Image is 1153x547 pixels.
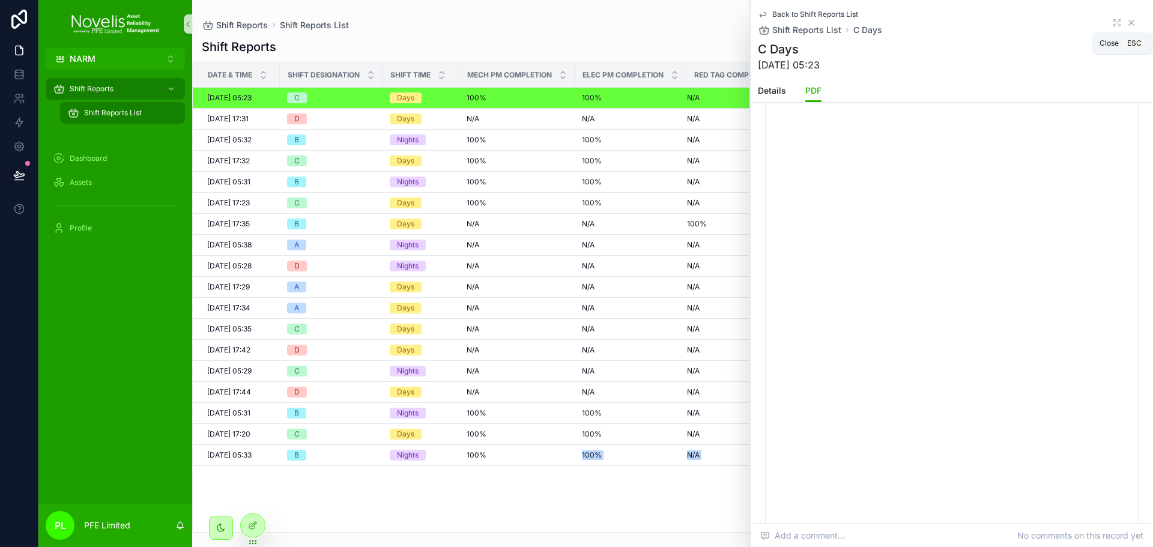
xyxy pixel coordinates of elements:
a: 100% [582,156,679,166]
a: N/A [687,345,1137,355]
a: [DATE] 17:23 [207,198,273,208]
span: Dashboard [70,154,107,163]
span: N/A [687,450,700,460]
a: Shift Reports [46,78,185,100]
a: B [287,134,375,145]
h1: C Days [758,41,820,58]
div: Days [397,219,414,229]
a: [DATE] 17:29 [207,282,273,292]
a: 100% [467,408,567,418]
a: 100% [467,93,567,103]
a: 100% [582,408,679,418]
div: Days [397,324,414,334]
span: PL [55,518,66,533]
span: PDF [805,85,822,97]
span: [DATE] 17:32 [207,156,250,166]
div: Days [397,429,414,440]
a: 100% [582,93,679,103]
span: N/A [582,366,595,376]
a: N/A [467,219,567,229]
span: N/A [582,240,595,250]
span: No comments on this record yet [1017,530,1143,542]
a: C [287,324,375,334]
div: B [294,134,299,145]
a: N/A [687,135,1137,145]
div: D [294,113,300,124]
div: Days [397,303,414,313]
a: N/A [582,261,679,271]
a: A [287,282,375,292]
span: [DATE] 17:44 [207,387,251,397]
span: Shift Time [390,70,431,80]
span: [DATE] 17:20 [207,429,250,439]
a: [DATE] 17:34 [207,303,273,313]
a: N/A [582,366,679,376]
a: Nights [390,450,452,461]
div: scrollable content [38,70,192,255]
span: N/A [467,324,479,334]
span: Red Tag Completion [694,70,775,80]
a: N/A [687,93,1137,103]
span: N/A [467,366,479,376]
a: Shift Reports List [758,24,841,36]
div: Nights [397,366,419,376]
span: N/A [687,282,700,292]
a: 100% [582,429,679,439]
span: Shift Reports [216,19,268,31]
a: Days [390,282,452,292]
a: C [287,429,375,440]
a: Details [758,80,786,104]
span: N/A [687,261,700,271]
a: Days [390,303,452,313]
div: B [294,177,299,187]
div: Days [397,198,414,208]
div: Days [397,92,414,103]
a: Days [390,387,452,397]
div: C [294,156,300,166]
button: Select Button [46,48,185,70]
span: 100% [582,450,602,460]
a: D [287,387,375,397]
span: N/A [687,177,700,187]
span: 100% [582,177,602,187]
a: Nights [390,240,452,250]
span: N/A [467,219,479,229]
span: [DATE] 05:29 [207,366,252,376]
span: Elec PM Completion [583,70,664,80]
span: [DATE] 05:31 [207,177,250,187]
span: Assets [70,178,92,187]
p: PFE Limited [84,519,130,531]
a: Profile [46,217,185,239]
a: N/A [687,240,1137,250]
div: Nights [397,177,419,187]
a: N/A [467,261,567,271]
span: 100% [582,429,602,439]
a: [DATE] 05:32 [207,135,273,145]
a: D [287,113,375,124]
a: N/A [687,198,1137,208]
span: N/A [687,114,700,124]
a: Shift Reports List [60,102,185,124]
a: N/A [687,177,1137,187]
a: Days [390,429,452,440]
span: [DATE] 05:23 [758,58,820,72]
span: N/A [582,387,595,397]
span: 100% [582,408,602,418]
a: [DATE] 05:31 [207,177,273,187]
span: Shift Reports [70,84,113,94]
div: D [294,345,300,355]
span: N/A [687,303,700,313]
a: N/A [582,324,679,334]
a: Nights [390,177,452,187]
span: N/A [687,156,700,166]
span: 100% [467,198,486,208]
a: [DATE] 17:32 [207,156,273,166]
span: [DATE] 05:31 [207,408,250,418]
a: [DATE] 05:23 [207,93,273,103]
a: N/A [687,408,1137,418]
a: N/A [687,282,1137,292]
a: N/A [582,240,679,250]
a: N/A [687,156,1137,166]
a: N/A [467,114,567,124]
a: B [287,177,375,187]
